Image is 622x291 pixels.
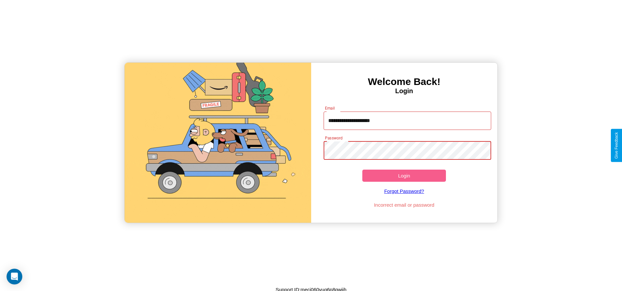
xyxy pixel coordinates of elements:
[325,135,342,141] label: Password
[125,63,311,223] img: gif
[7,269,22,284] div: Open Intercom Messenger
[362,170,446,182] button: Login
[320,182,488,200] a: Forgot Password?
[614,132,619,159] div: Give Feedback
[311,76,497,87] h3: Welcome Back!
[325,105,335,111] label: Email
[311,87,497,95] h4: Login
[320,200,488,209] p: Incorrect email or password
